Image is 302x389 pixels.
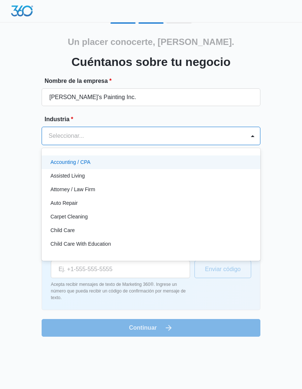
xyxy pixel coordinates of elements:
[42,88,260,106] input: p. ej. Fontanería de Jane
[50,172,85,180] p: Assisted Living
[50,254,79,262] p: Chiropractor
[50,227,75,234] p: Child Care
[50,199,78,207] p: Auto Repair
[51,260,190,278] input: Ej. +1-555-555-5555
[68,37,234,47] font: Un placer conocerte, [PERSON_NAME].
[51,282,186,300] font: Acepta recibir mensajes de texto de Marketing 360®. Ingrese un número que pueda recibir un código...
[50,186,95,193] p: Attorney / Law Firm
[45,78,108,84] font: Nombre de la empresa
[50,213,88,221] p: Carpet Cleaning
[45,116,70,122] font: Industria
[50,240,111,248] p: Child Care With Education
[71,55,231,69] font: Cuéntanos sobre tu negocio
[50,158,91,166] p: Accounting / CPA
